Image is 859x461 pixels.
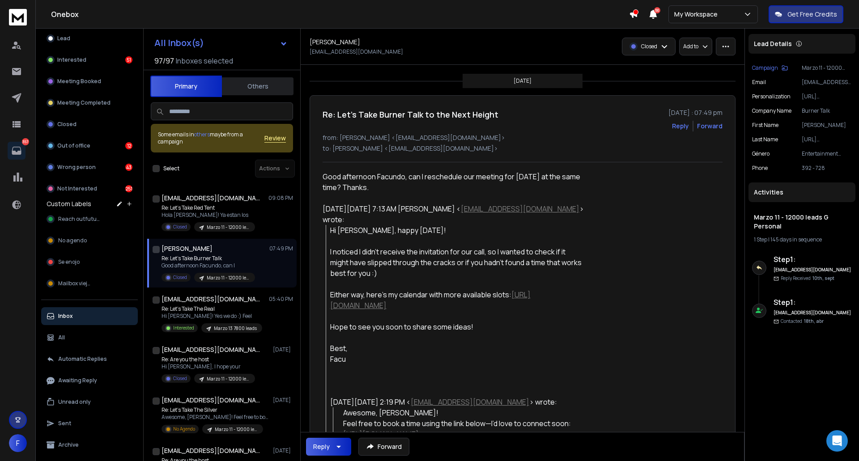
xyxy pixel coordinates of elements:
[668,108,723,117] p: [DATE] : 07:49 pm
[754,236,850,243] div: |
[774,266,852,273] h6: [EMAIL_ADDRESS][DOMAIN_NAME]
[154,38,204,47] h1: All Inbox(s)
[207,275,250,281] p: Marzo 11 - 12000 leads G Personal
[57,121,77,128] p: Closed
[754,39,792,48] p: Lead Details
[125,185,132,192] div: 251
[163,165,179,172] label: Select
[207,224,250,231] p: Marzo 11 - 12000 leads G Personal
[310,48,403,55] p: [EMAIL_ADDRESS][DOMAIN_NAME]
[781,318,824,325] p: Contacted
[752,64,788,72] button: Campaign
[273,397,293,404] p: [DATE]
[173,274,187,281] p: Closed
[752,93,791,100] p: Personalization
[162,305,262,313] p: Re: Let’s Take The Real
[41,180,138,198] button: Not Interested251
[812,275,834,281] span: 10th, sept
[41,72,138,90] button: Meeting Booked
[57,56,86,63] p: Interested
[9,434,27,452] button: F
[162,194,260,203] h1: [EMAIL_ADDRESS][DOMAIN_NAME]
[358,438,409,456] button: Forward
[752,122,778,129] p: First Name
[57,99,111,106] p: Meeting Completed
[8,142,26,160] a: 357
[654,7,660,13] span: 50
[802,93,852,100] p: [URL][DOMAIN_NAME]
[222,76,293,96] button: Others
[147,34,295,52] button: All Inbox(s)
[173,426,195,432] p: No Agendo
[51,9,629,20] h1: Onebox
[41,436,138,454] button: Archive
[58,355,107,363] p: Automatic Replies
[269,296,293,303] p: 05:40 PM
[323,171,584,193] div: Good afternoon Facundo, can I reschedule our meeting for [DATE] at the same time? Thanks.
[774,297,852,308] h6: Step 1 :
[194,131,210,138] span: others
[343,407,584,418] div: Awesome, [PERSON_NAME]!
[47,199,91,208] h3: Custom Labels
[313,442,330,451] div: Reply
[748,182,855,202] div: Activities
[330,354,584,364] div: Facu
[58,237,87,244] span: No agendo
[323,144,723,153] p: to: [PERSON_NAME] <[EMAIL_ADDRESS][DOMAIN_NAME]>
[683,43,698,50] p: Add to
[162,356,255,363] p: Re: Are you the host
[268,195,293,202] p: 09:08 PM
[461,204,579,214] a: [EMAIL_ADDRESS][DOMAIN_NAME]
[22,138,29,145] p: 357
[207,376,250,382] p: Marzo 11 - 12000 leads G Personal
[41,115,138,133] button: Closed
[162,363,255,370] p: Hi [PERSON_NAME], I hope your
[752,107,791,114] p: Company Name
[330,321,584,332] div: Hope to see you soon to share some ideas!
[41,158,138,176] button: Wrong person43
[826,430,848,452] div: Open Intercom Messenger
[162,211,255,219] p: Hola [PERSON_NAME]! Ya estan los
[323,203,584,225] div: [DATE][DATE] 7:13 AM [PERSON_NAME] < > wrote:
[162,295,260,304] h1: [EMAIL_ADDRESS][DOMAIN_NAME]
[802,165,852,172] p: 392 - 728
[273,346,293,353] p: [DATE]
[41,232,138,250] button: No agendo
[58,420,71,427] p: Sent
[774,309,852,316] h6: [EMAIL_ADDRESS][DOMAIN_NAME]
[125,142,132,149] div: 12
[802,107,852,114] p: Burner Talk
[41,350,138,368] button: Automatic Replies
[57,164,96,171] p: Wrong person
[214,325,257,332] p: Marzo 13 7800 leads
[41,137,138,155] button: Out of office12
[264,134,286,143] span: Review
[41,51,138,69] button: Interested51
[774,254,852,265] h6: Step 1 :
[41,372,138,389] button: Awaiting Reply
[162,204,255,211] p: Re: Let’s Take Red Tent
[330,397,584,407] div: [DATE][DATE] 2:19 PM < > wrote:
[306,438,351,456] button: Reply
[57,142,90,149] p: Out of office
[770,236,822,243] span: 145 days in sequence
[41,253,138,271] button: Se enojo
[802,150,852,157] p: Entertainment News
[162,414,269,421] p: Awesome, [PERSON_NAME]! Feel free to book
[173,375,187,382] p: Closed
[162,345,260,354] h1: [EMAIL_ADDRESS][DOMAIN_NAME]
[58,216,102,223] span: Reach outfuture
[41,329,138,347] button: All
[269,245,293,252] p: 07:49 PM
[158,131,264,145] div: Some emails in maybe from a campaign
[802,79,852,86] p: [EMAIL_ADDRESS][DOMAIN_NAME]
[641,43,657,50] p: Closed
[57,185,97,192] p: Not Interested
[58,377,97,384] p: Awaiting Reply
[330,343,584,354] div: Best,
[41,307,138,325] button: Inbox
[802,64,852,72] p: Marzo 11 - 12000 leads G Personal
[57,35,70,42] p: Lead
